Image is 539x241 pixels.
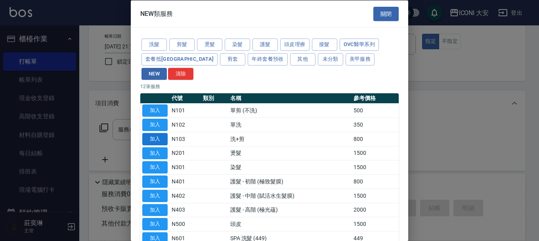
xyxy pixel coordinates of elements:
th: 名稱 [228,93,352,104]
td: 燙髮 [228,146,352,160]
button: 加入 [142,175,168,188]
th: 類別 [201,93,228,104]
button: 加入 [142,147,168,159]
button: 關閉 [373,6,399,21]
td: 單洗 [228,118,352,132]
button: 加入 [142,204,168,216]
button: 加入 [142,119,168,131]
td: 洗+剪 [228,132,352,146]
td: 護髮 - 初階 (極致髮膜) [228,174,352,189]
td: 護髮 - 中階 (賦活水生髮膜) [228,189,352,203]
button: 其他 [290,53,315,65]
td: N500 [170,217,201,231]
td: N201 [170,146,201,160]
td: N403 [170,203,201,217]
td: 護髮 - 高階 (極光蘊) [228,203,352,217]
button: 剪套 [220,53,245,65]
p: 12 筆服務 [140,83,399,90]
td: 染髮 [228,160,352,174]
button: 未分類 [318,53,343,65]
button: 洗髮 [141,39,167,51]
button: 接髮 [312,39,337,51]
td: 500 [352,103,399,118]
button: 美甲服務 [346,53,375,65]
button: 加入 [142,133,168,145]
button: 加入 [142,218,168,230]
button: 加入 [142,189,168,202]
button: 套餐抵[GEOGRAPHIC_DATA] [141,53,218,65]
td: N101 [170,103,201,118]
td: 1500 [352,146,399,160]
td: 350 [352,118,399,132]
td: 1500 [352,189,399,203]
td: 800 [352,132,399,146]
button: NEW [141,67,167,80]
td: N402 [170,189,201,203]
button: 年終套餐預收 [248,53,287,65]
td: N102 [170,118,201,132]
td: 2000 [352,203,399,217]
td: N103 [170,132,201,146]
th: 參考價格 [352,93,399,104]
button: 清除 [168,67,193,80]
td: 單剪 (不洗) [228,103,352,118]
button: ovc醫學系列 [340,39,379,51]
td: 1500 [352,160,399,174]
button: 剪髮 [169,39,195,51]
td: 頭皮 [228,217,352,231]
button: 染髮 [225,39,250,51]
td: N301 [170,160,201,174]
td: 800 [352,174,399,189]
button: 加入 [142,104,168,117]
button: 加入 [142,161,168,174]
td: 1500 [352,217,399,231]
td: N401 [170,174,201,189]
button: 護髮 [252,39,278,51]
span: NEW類服務 [140,10,173,17]
button: 燙髮 [197,39,222,51]
th: 代號 [170,93,201,104]
button: 頭皮理療 [280,39,310,51]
